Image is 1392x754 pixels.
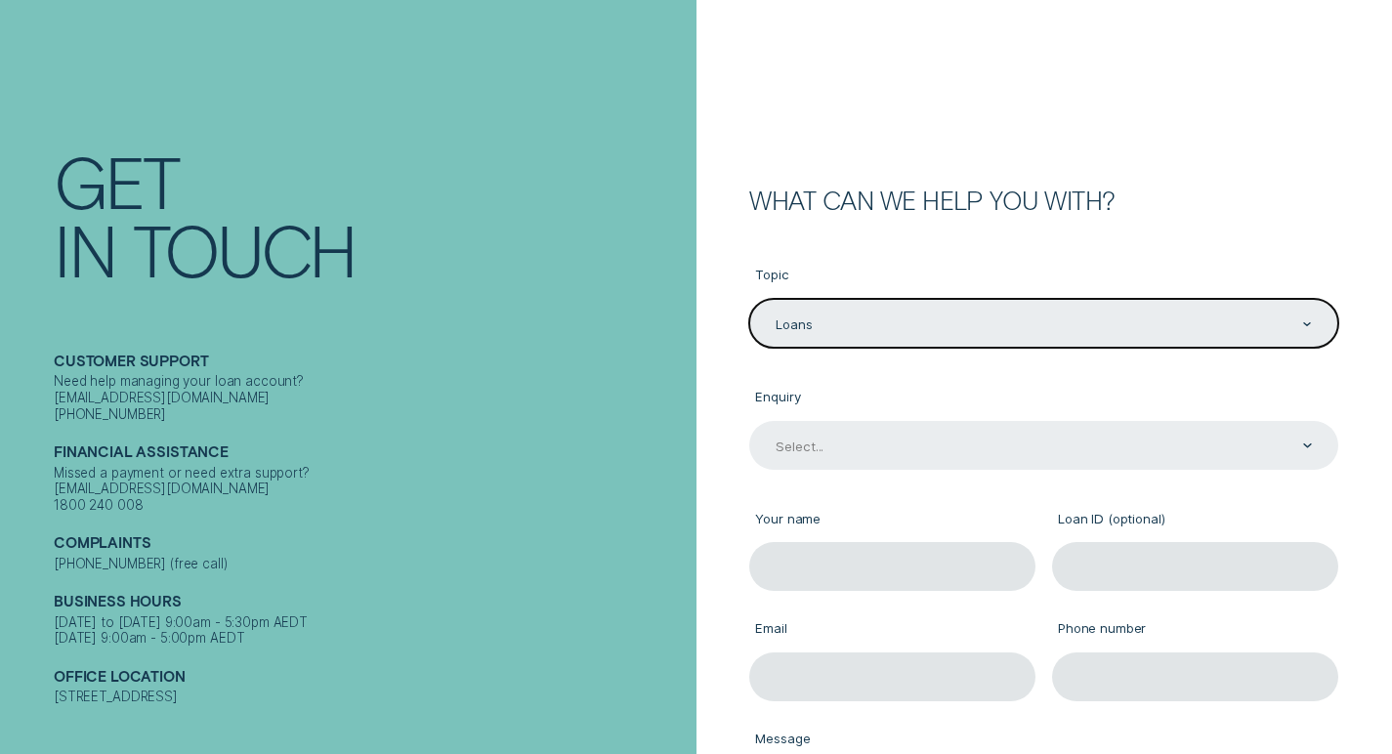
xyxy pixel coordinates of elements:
div: Touch [133,215,356,283]
label: Your name [749,497,1035,542]
h1: Get In Touch [54,147,688,283]
h2: Complaints [54,534,688,556]
h2: What can we help you with? [749,188,1338,212]
div: Select... [776,438,823,454]
h2: Office Location [54,668,688,690]
div: [PHONE_NUMBER] (free call) [54,556,688,572]
div: Get [54,147,179,215]
label: Email [749,607,1035,652]
h2: Business Hours [54,593,688,614]
h2: Customer support [54,353,688,374]
h2: Financial assistance [54,443,688,465]
div: Missed a payment or need extra support? [EMAIL_ADDRESS][DOMAIN_NAME] 1800 240 008 [54,465,688,514]
div: Need help managing your loan account? [EMAIL_ADDRESS][DOMAIN_NAME] [PHONE_NUMBER] [54,373,688,422]
label: Enquiry [749,376,1338,421]
div: In [54,215,115,283]
div: [DATE] to [DATE] 9:00am - 5:30pm AEDT [DATE] 9:00am - 5:00pm AEDT [54,614,688,647]
div: [STREET_ADDRESS] [54,689,688,705]
label: Topic [749,254,1338,299]
label: Loan ID (optional) [1052,497,1338,542]
label: Phone number [1052,607,1338,652]
div: Loans [776,316,812,333]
